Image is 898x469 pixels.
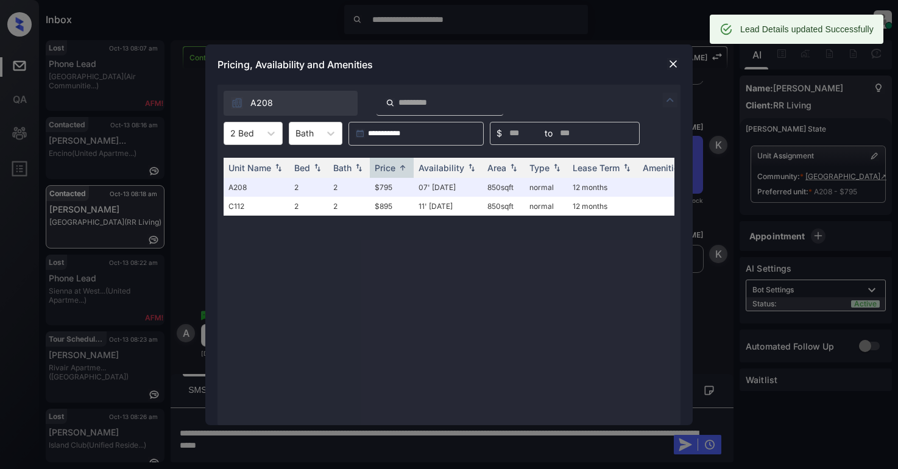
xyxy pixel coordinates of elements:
[205,44,693,85] div: Pricing, Availability and Amenities
[573,163,620,173] div: Lease Term
[311,163,323,172] img: sorting
[487,163,506,173] div: Area
[294,163,310,173] div: Bed
[353,163,365,172] img: sorting
[414,197,483,216] td: 11' [DATE]
[397,163,409,172] img: sorting
[289,197,328,216] td: 2
[419,163,464,173] div: Availability
[551,163,563,172] img: sorting
[568,178,638,197] td: 12 months
[621,163,633,172] img: sorting
[231,97,243,109] img: icon-zuma
[568,197,638,216] td: 12 months
[370,197,414,216] td: $895
[667,58,679,70] img: close
[465,163,478,172] img: sorting
[289,178,328,197] td: 2
[370,178,414,197] td: $795
[525,197,568,216] td: normal
[507,163,520,172] img: sorting
[250,96,273,110] span: A208
[386,97,395,108] img: icon-zuma
[333,163,352,173] div: Bath
[328,178,370,197] td: 2
[328,197,370,216] td: 2
[525,178,568,197] td: normal
[272,163,285,172] img: sorting
[224,178,289,197] td: A208
[643,163,684,173] div: Amenities
[740,18,874,40] div: Lead Details updated Successfully
[529,163,550,173] div: Type
[663,93,677,107] img: icon-zuma
[483,178,525,197] td: 850 sqft
[224,197,289,216] td: C112
[375,163,395,173] div: Price
[497,127,502,140] span: $
[228,163,271,173] div: Unit Name
[545,127,553,140] span: to
[414,178,483,197] td: 07' [DATE]
[483,197,525,216] td: 850 sqft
